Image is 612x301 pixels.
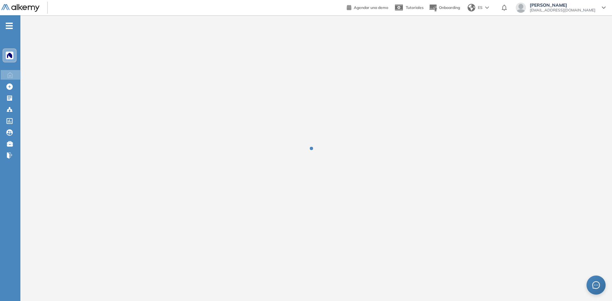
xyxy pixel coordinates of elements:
[1,4,40,12] img: Logo
[478,5,483,11] span: ES
[429,1,460,15] button: Onboarding
[592,281,600,289] span: message
[530,8,595,13] span: [EMAIL_ADDRESS][DOMAIN_NAME]
[439,5,460,10] span: Onboarding
[468,4,475,11] img: world
[6,25,13,26] i: -
[485,6,489,9] img: arrow
[530,3,595,8] span: [PERSON_NAME]
[354,5,388,10] span: Agendar una demo
[7,53,12,58] img: https://assets.alkemy.org/workspaces/1394/c9baeb50-dbbd-46c2-a7b2-c74a16be862c.png
[347,3,388,11] a: Agendar una demo
[406,5,424,10] span: Tutoriales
